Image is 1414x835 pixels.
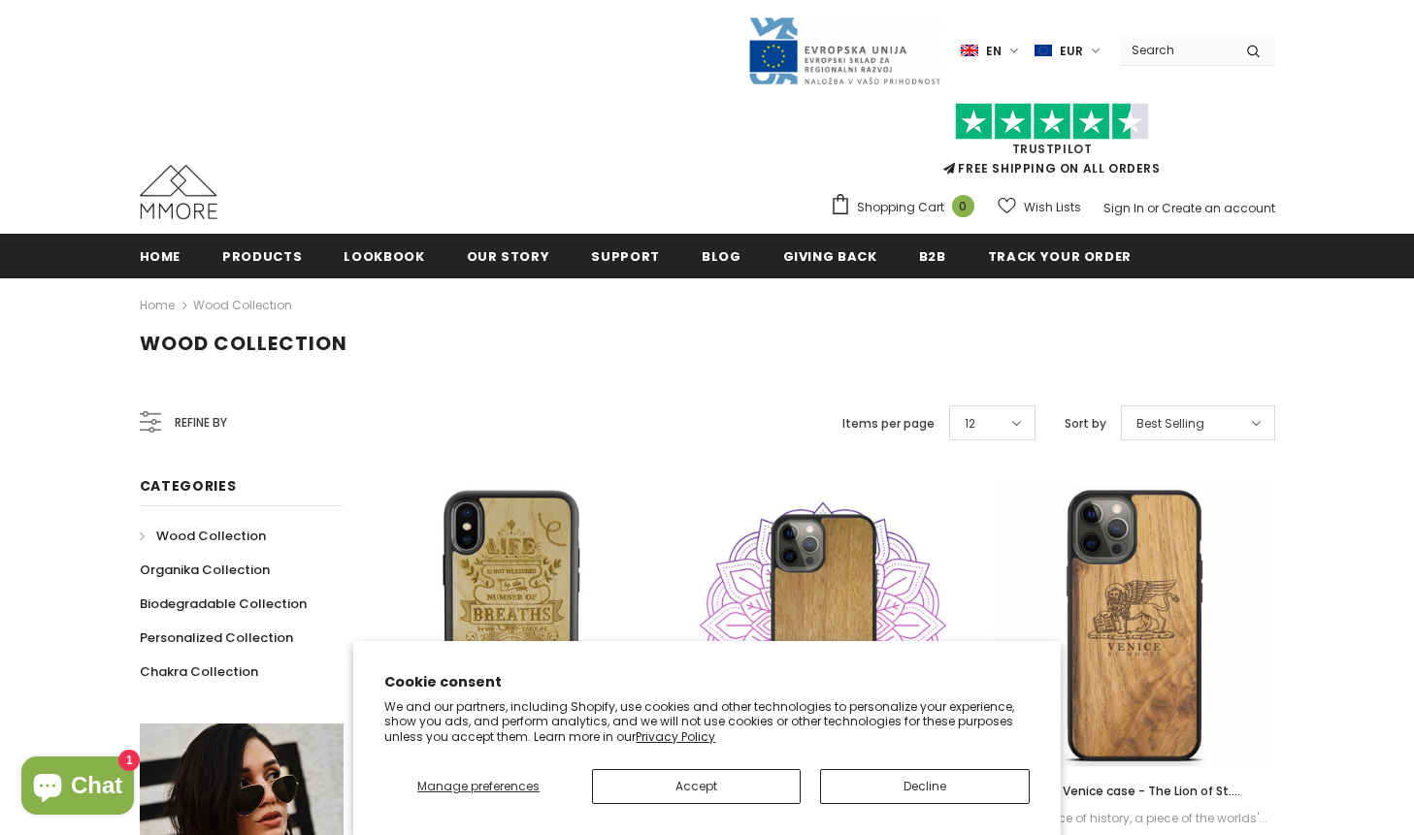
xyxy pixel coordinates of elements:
[222,247,302,266] span: Products
[140,519,266,553] a: Wood Collection
[140,476,237,496] span: Categories
[1065,414,1106,434] label: Sort by
[140,561,270,579] span: Organika Collection
[1103,200,1144,216] a: Sign In
[961,43,978,59] img: i-lang-1.png
[591,234,660,277] a: support
[222,234,302,277] a: Products
[965,414,975,434] span: 12
[1136,414,1204,434] span: Best Selling
[1147,200,1159,216] span: or
[384,699,1030,745] p: We and our partners, including Shopify, use cookies and other technologies to personalize your ex...
[140,165,217,219] img: MMORE Cases
[842,414,935,434] label: Items per page
[702,234,741,277] a: Blog
[993,781,1274,802] a: The Venice case - The Lion of St. [PERSON_NAME] with the lettering
[952,195,974,217] span: 0
[140,294,175,317] a: Home
[467,234,550,277] a: Our Story
[592,769,801,804] button: Accept
[919,234,946,277] a: B2B
[193,297,292,313] a: Wood Collection
[140,655,258,689] a: Chakra Collection
[988,247,1132,266] span: Track your order
[1060,42,1083,61] span: EUR
[384,672,1030,692] h2: Cookie consent
[140,234,181,277] a: Home
[830,193,984,222] a: Shopping Cart 0
[1024,198,1081,217] span: Wish Lists
[857,198,944,217] span: Shopping Cart
[1120,36,1232,64] input: Search Site
[140,330,347,357] span: Wood Collection
[467,247,550,266] span: Our Story
[156,527,266,545] span: Wood Collection
[140,621,293,655] a: Personalized Collection
[820,769,1029,804] button: Decline
[344,247,424,266] span: Lookbook
[830,112,1275,177] span: FREE SHIPPING ON ALL ORDERS
[993,808,1274,829] div: Own a piece of history, a piece of the worlds'...
[140,594,307,613] span: Biodegradable Collection
[344,234,424,277] a: Lookbook
[1012,141,1093,157] a: Trustpilot
[702,247,741,266] span: Blog
[988,234,1132,277] a: Track your order
[1162,200,1275,216] a: Create an account
[986,42,1002,61] span: en
[1032,783,1240,820] span: The Venice case - The Lion of St. [PERSON_NAME] with the lettering
[783,247,877,266] span: Giving back
[175,412,227,434] span: Refine by
[955,103,1149,141] img: Trust Pilot Stars
[140,553,270,587] a: Organika Collection
[747,42,941,58] a: Javni Razpis
[140,587,307,621] a: Biodegradable Collection
[140,628,293,647] span: Personalized Collection
[384,769,573,804] button: Manage preferences
[998,190,1081,224] a: Wish Lists
[636,728,715,745] a: Privacy Policy
[140,662,258,681] span: Chakra Collection
[591,247,660,266] span: support
[140,247,181,266] span: Home
[747,16,941,86] img: Javni Razpis
[417,778,540,794] span: Manage preferences
[783,234,877,277] a: Giving back
[919,247,946,266] span: B2B
[16,756,140,819] inbox-online-store-chat: Shopify online store chat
